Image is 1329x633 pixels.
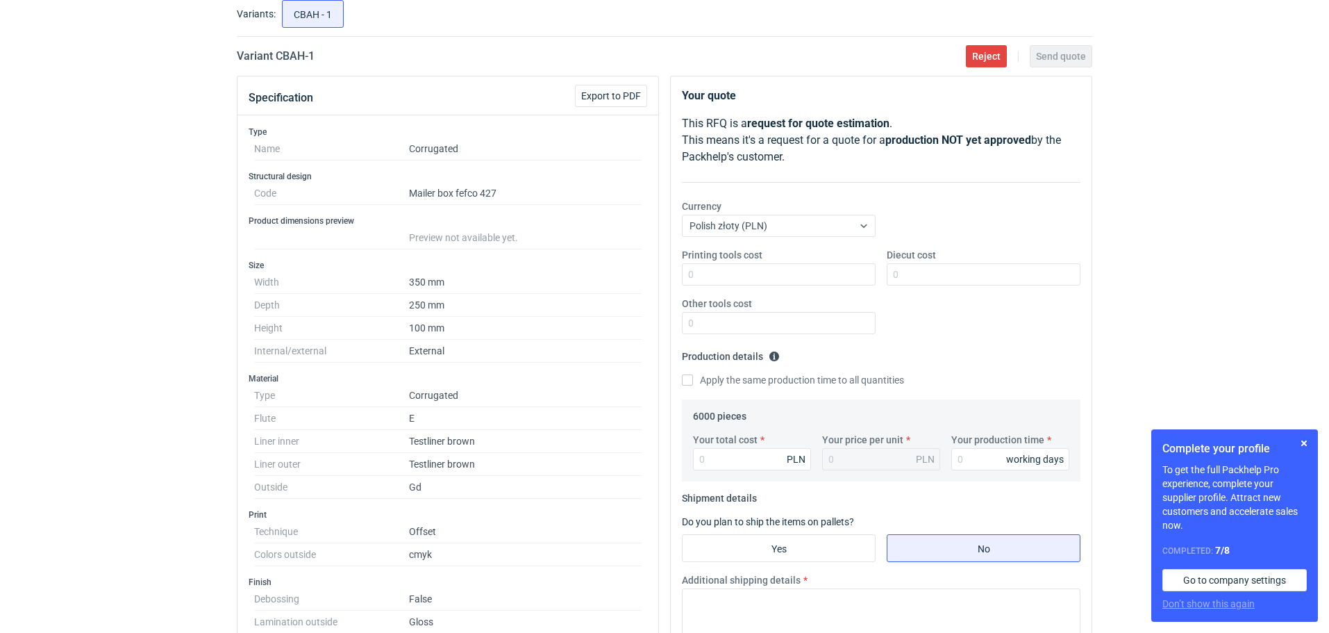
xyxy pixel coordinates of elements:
dt: Height [254,317,409,340]
div: PLN [916,452,935,466]
button: Reject [966,45,1007,67]
strong: request for quote estimation [747,117,889,130]
dd: Mailer box fefco 427 [409,182,642,205]
input: 0 [887,263,1080,286]
p: This RFQ is a . This means it's a request for a quote for a by the Packhelp's customer. [682,115,1080,165]
label: Your production time [951,433,1044,447]
dt: Outside [254,476,409,499]
div: working days [1006,452,1064,466]
h3: Size [249,260,647,271]
strong: Your quote [682,89,736,102]
dt: Width [254,271,409,294]
label: Currency [682,199,721,213]
strong: production NOT yet approved [885,133,1031,147]
dt: Type [254,384,409,407]
label: Yes [682,534,876,562]
dt: Colors outside [254,543,409,566]
dt: Name [254,138,409,161]
dd: 250 mm [409,294,642,317]
h3: Type [249,126,647,138]
p: To get the full Packhelp Pro experience, complete your supplier profile. Attract new customers an... [1162,463,1307,532]
dd: cmyk [409,543,642,566]
dt: Depth [254,294,409,317]
legend: 6000 pieces [693,405,746,422]
legend: Shipment details [682,487,757,504]
button: Skip for now [1296,435,1312,452]
input: 0 [682,263,876,286]
dd: 100 mm [409,317,642,340]
dt: Code [254,182,409,205]
span: Reject [972,51,1001,61]
dd: E [409,407,642,430]
dd: Gd [409,476,642,499]
label: Printing tools cost [682,248,762,262]
button: Don’t show this again [1162,597,1255,611]
dt: Flute [254,407,409,430]
div: Completed: [1162,543,1307,558]
dd: 350 mm [409,271,642,294]
h3: Material [249,373,647,384]
label: No [887,534,1080,562]
button: Specification [249,81,313,115]
h1: Complete your profile [1162,441,1307,457]
span: Polish złoty (PLN) [689,220,767,231]
div: PLN [787,452,805,466]
dd: Offset [409,520,642,543]
dd: Testliner brown [409,430,642,453]
dd: Corrugated [409,138,642,161]
label: Variants: [237,7,276,21]
h3: Print [249,509,647,520]
label: Do you plan to ship the items on pallets? [682,516,854,527]
span: Export to PDF [581,91,641,101]
h2: Variant CBAH - 1 [237,48,315,65]
input: 0 [693,448,811,470]
span: Preview not available yet. [409,232,518,243]
legend: Production details [682,345,780,362]
label: Diecut cost [887,248,936,262]
dd: Corrugated [409,384,642,407]
h3: Structural design [249,171,647,182]
dt: Liner inner [254,430,409,453]
label: Your price per unit [822,433,903,447]
button: Export to PDF [575,85,647,107]
dt: Technique [254,520,409,543]
h3: Product dimensions preview [249,215,647,227]
label: Other tools cost [682,297,752,311]
input: 0 [682,312,876,334]
h3: Finish [249,577,647,588]
span: Send quote [1036,51,1086,61]
label: Additional shipping details [682,573,801,587]
label: Your total cost [693,433,758,447]
dt: Debossing [254,588,409,611]
dt: Internal/external [254,340,409,363]
input: 0 [951,448,1069,470]
a: Go to company settings [1162,569,1307,591]
dd: False [409,588,642,611]
dd: Testliner brown [409,453,642,476]
dt: Liner outer [254,453,409,476]
button: Send quote [1030,45,1092,67]
label: Apply the same production time to all quantities [682,373,904,387]
dd: External [409,340,642,363]
strong: 7 / 8 [1215,545,1230,556]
